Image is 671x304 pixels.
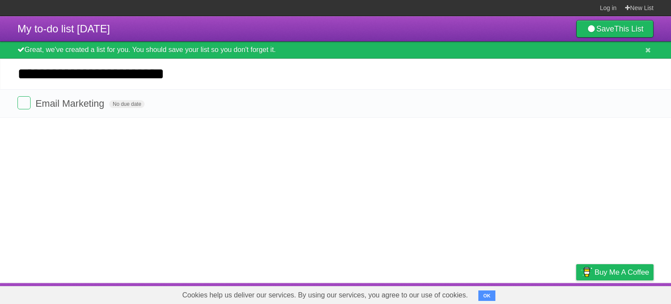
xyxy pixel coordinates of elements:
[614,24,643,33] b: This List
[478,290,495,301] button: OK
[576,264,654,280] a: Buy me a coffee
[17,96,31,109] label: Done
[565,285,588,302] a: Privacy
[173,287,477,304] span: Cookies help us deliver our services. By using our services, you agree to our use of cookies.
[595,265,649,280] span: Buy me a coffee
[535,285,554,302] a: Terms
[35,98,107,109] span: Email Marketing
[489,285,524,302] a: Developers
[17,23,110,35] span: My to-do list [DATE]
[576,20,654,38] a: SaveThis List
[581,265,592,280] img: Buy me a coffee
[598,285,654,302] a: Suggest a feature
[109,100,145,108] span: No due date
[460,285,478,302] a: About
